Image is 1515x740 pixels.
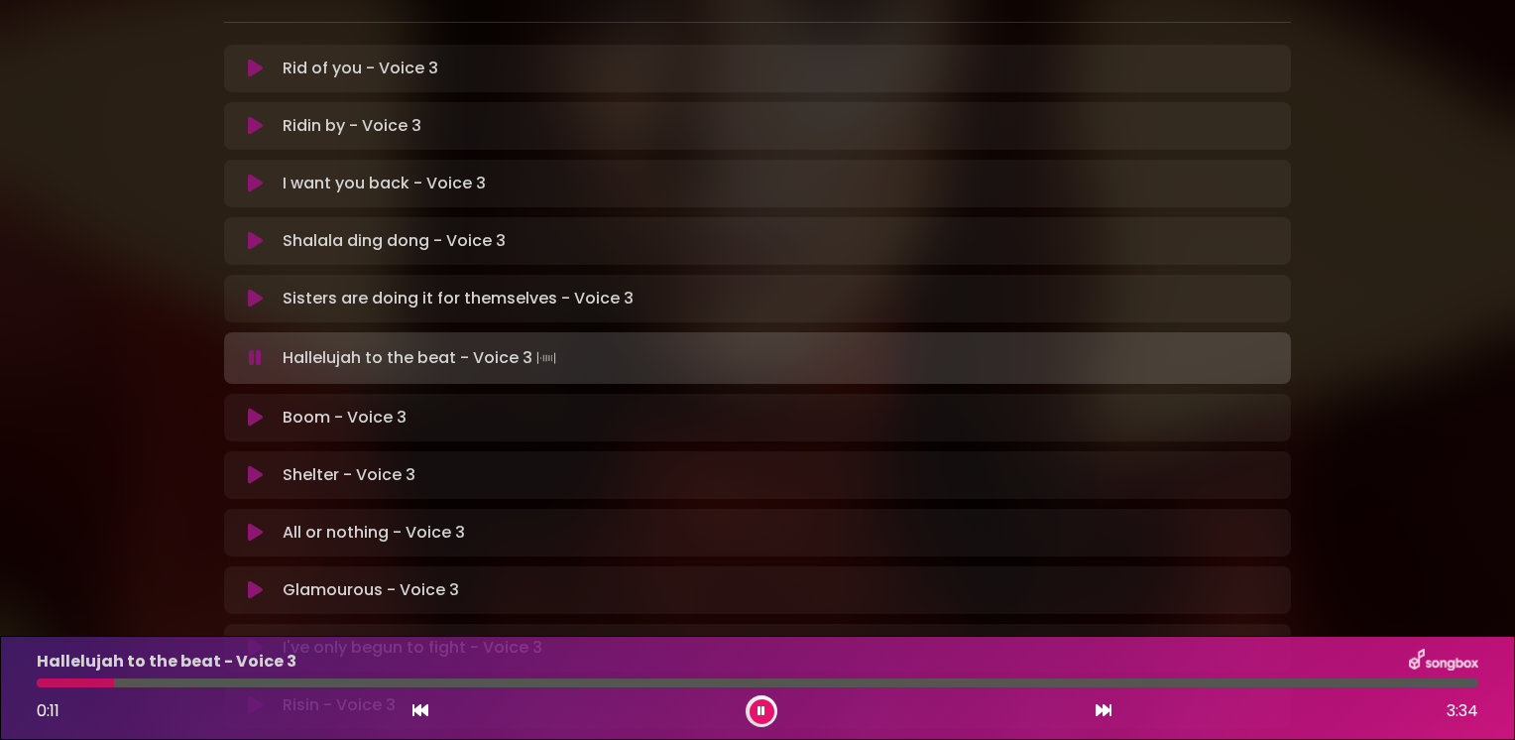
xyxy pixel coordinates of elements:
[283,344,560,372] p: Hallelujah to the beat - Voice 3
[283,229,506,253] p: Shalala ding dong - Voice 3
[283,578,459,602] p: Glamourous - Voice 3
[37,699,59,722] span: 0:11
[37,650,296,674] p: Hallelujah to the beat - Voice 3
[283,114,421,138] p: Ridin by - Voice 3
[283,521,465,545] p: All or nothing - Voice 3
[1447,699,1478,723] span: 3:34
[283,57,438,80] p: Rid of you - Voice 3
[283,406,407,430] p: Boom - Voice 3
[283,287,634,310] p: Sisters are doing it for themselves - Voice 3
[283,463,415,487] p: Shelter - Voice 3
[532,344,560,372] img: waveform4.gif
[283,172,486,195] p: I want you back - Voice 3
[1409,649,1478,675] img: songbox-logo-white.png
